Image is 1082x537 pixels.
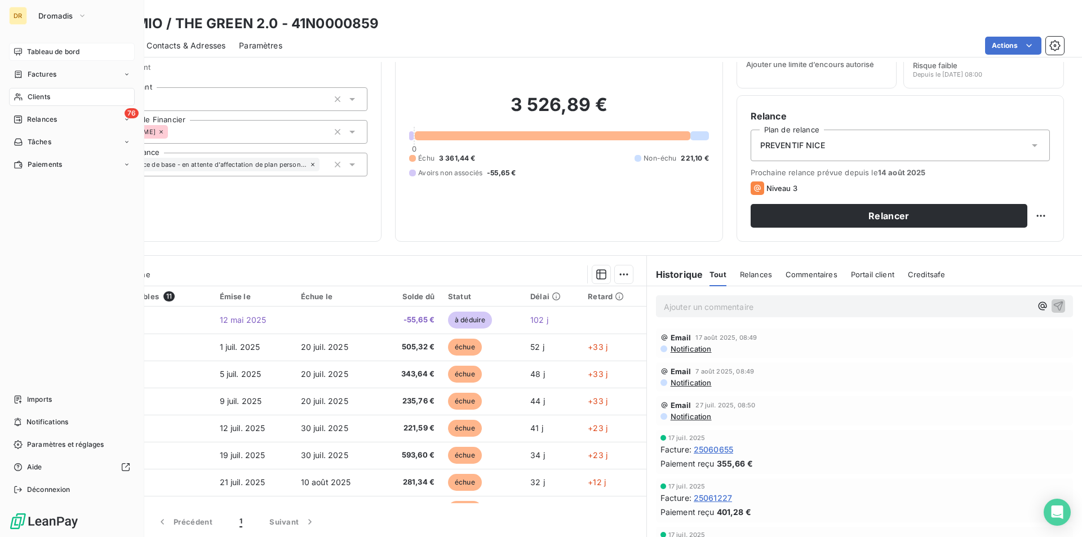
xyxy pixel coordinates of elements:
span: +23 j [588,450,607,460]
span: à déduire [448,312,492,329]
span: 221,10 € [681,153,708,163]
a: Imports [9,390,135,409]
a: Tâches [9,133,135,151]
span: 25061227 [694,492,732,504]
span: Tout [709,270,726,279]
button: Suivant [256,510,329,534]
span: Propriétés Client [91,63,367,78]
h3: SOLEMIO / THE GREEN 2.0 - 41N0000859 [99,14,379,34]
span: échue [448,339,482,356]
span: 44 j [530,396,545,406]
span: +33 j [588,342,607,352]
span: 76 [125,108,139,118]
span: 0 [412,144,416,153]
span: Email [671,333,691,342]
span: Paiement reçu [660,458,715,469]
span: 355,66 € [717,458,753,469]
a: Factures [9,65,135,83]
span: Email [671,401,691,410]
span: 593,60 € [387,450,434,461]
span: 3 361,44 € [439,153,476,163]
span: Relances [740,270,772,279]
span: 30 juil. 2025 [301,450,348,460]
span: Niveau 3 [766,184,797,193]
span: 10 août 2025 [301,477,351,487]
div: Statut [448,292,517,301]
span: Déconnexion [27,485,70,495]
span: Tâches [28,137,51,147]
span: 12 mai 2025 [220,315,267,325]
img: Logo LeanPay [9,512,79,530]
span: Commentaires [786,270,837,279]
span: Risque faible [913,61,957,70]
div: DR [9,7,27,25]
div: Échue le [301,292,373,301]
span: 235,76 € [387,396,434,407]
span: Factures [28,69,56,79]
span: Tableau de bord [27,47,79,57]
a: Paiements [9,156,135,174]
span: Imports [27,394,52,405]
span: 21 juil. 2025 [220,477,265,487]
span: Paramètres [239,40,282,51]
span: Aide [27,462,42,472]
span: Notifications [26,417,68,427]
span: Ajouter une limite d’encours autorisé [746,60,874,69]
h6: Relance [751,109,1050,123]
span: 11 [163,291,175,301]
span: 30 juil. 2025 [301,423,348,433]
span: +33 j [588,369,607,379]
span: Paiement reçu [660,506,715,518]
h6: Historique [647,268,703,281]
a: 76Relances [9,110,135,128]
span: échue [448,474,482,491]
span: +33 j [588,396,607,406]
span: 17 juil. 2025 [668,434,706,441]
span: 41 j [530,423,543,433]
span: 19 juil. 2025 [220,450,265,460]
span: 14 août 2025 [878,168,926,177]
span: Portail client [851,270,894,279]
span: 102 j [530,315,548,325]
span: 9 juil. 2025 [220,396,262,406]
span: 281,34 € [387,477,434,488]
button: 1 [226,510,256,534]
span: 25060655 [694,443,733,455]
span: Notification [669,378,712,387]
span: 221,59 € [387,423,434,434]
div: Émise le [220,292,287,301]
span: Non-échu [644,153,676,163]
span: 34 j [530,450,545,460]
span: 17 août 2025, 08:49 [695,334,757,341]
span: échue [448,501,482,518]
span: 20 juil. 2025 [301,396,348,406]
span: Plan de relance de base - en attente d'affectation de plan personnalisée [104,161,307,168]
span: Facture : [660,492,691,504]
button: Relancer [751,204,1027,228]
span: Prochaine relance prévue depuis le [751,168,1050,177]
span: 505,32 € [387,341,434,353]
span: 27 juil. 2025, 08:50 [695,402,755,409]
button: Précédent [143,510,226,534]
span: 401,28 € [717,506,751,518]
span: 17 juil. 2025 [668,483,706,490]
span: Paiements [28,159,62,170]
span: 32 j [530,477,545,487]
div: Pièces comptables [88,291,206,301]
a: Aide [9,458,135,476]
div: Retard [588,292,639,301]
span: Avoirs non associés [418,168,482,178]
span: -55,65 € [487,168,516,178]
span: Email [671,367,691,376]
input: Ajouter une valeur [320,159,329,170]
span: 12 juil. 2025 [220,423,265,433]
span: Notification [669,412,712,421]
span: Depuis le [DATE] 08:00 [913,71,982,78]
a: Clients [9,88,135,106]
div: Délai [530,292,574,301]
span: 20 juil. 2025 [301,342,348,352]
span: +12 j [588,477,606,487]
span: 20 juil. 2025 [301,369,348,379]
span: 52 j [530,342,544,352]
a: Paramètres et réglages [9,436,135,454]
